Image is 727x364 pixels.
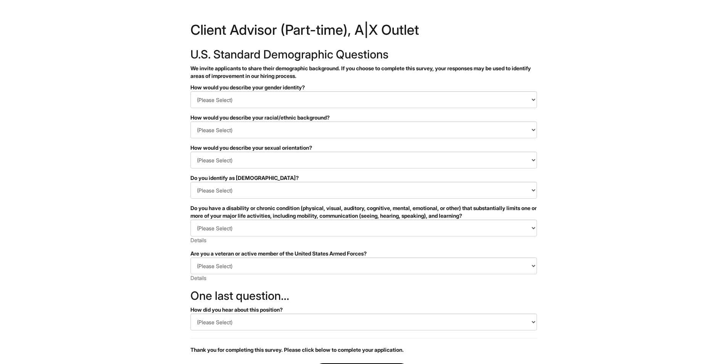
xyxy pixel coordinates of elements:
select: Do you have a disability or chronic condition (physical, visual, auditory, cognitive, mental, emo... [190,220,537,236]
div: Do you have a disability or chronic condition (physical, visual, auditory, cognitive, mental, emo... [190,204,537,220]
select: How would you describe your racial/ethnic background? [190,121,537,138]
select: How did you hear about this position? [190,314,537,330]
div: How would you describe your racial/ethnic background? [190,114,537,121]
div: How would you describe your gender identity? [190,84,537,91]
div: How would you describe your sexual orientation? [190,144,537,152]
a: Details [190,237,206,243]
div: Do you identify as [DEMOGRAPHIC_DATA]? [190,174,537,182]
h1: Client Advisor (Part-time), A|X Outlet [190,23,537,40]
p: We invite applicants to share their demographic background. If you choose to complete this survey... [190,65,537,80]
h2: U.S. Standard Demographic Questions [190,48,537,61]
div: How did you hear about this position? [190,306,537,314]
p: Thank you for completing this survey. Please click below to complete your application. [190,346,537,354]
div: Are you a veteran or active member of the United States Armed Forces? [190,250,537,257]
select: How would you describe your gender identity? [190,91,537,108]
h2: One last question… [190,290,537,302]
a: Details [190,275,206,281]
select: Do you identify as transgender? [190,182,537,199]
select: How would you describe your sexual orientation? [190,152,537,168]
select: Are you a veteran or active member of the United States Armed Forces? [190,257,537,274]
